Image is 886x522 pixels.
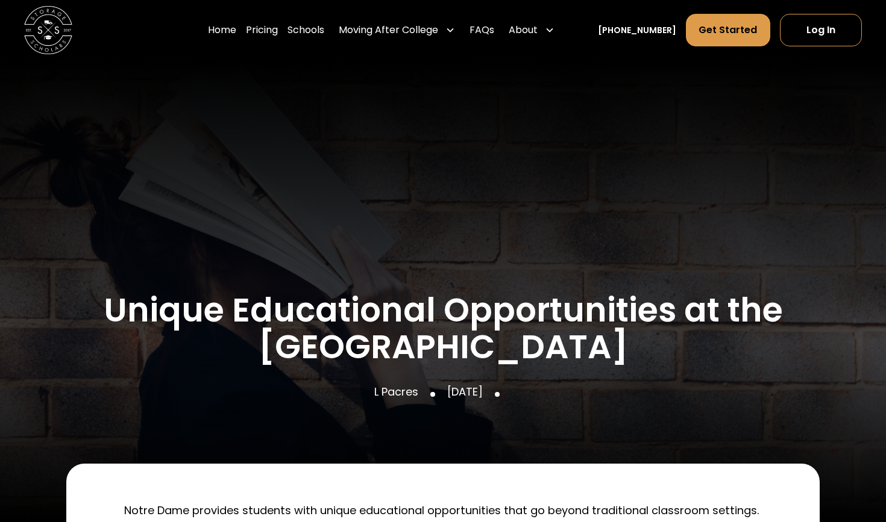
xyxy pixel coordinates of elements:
a: Pricing [246,13,278,47]
a: Log In [780,14,862,46]
img: Storage Scholars main logo [24,6,72,54]
a: Home [208,13,236,47]
div: Moving After College [339,23,438,37]
p: [DATE] [447,384,483,400]
a: [PHONE_NUMBER] [598,24,676,37]
div: About [504,13,559,47]
a: Schools [287,13,324,47]
a: Get Started [686,14,770,46]
p: L Pacres [374,384,418,400]
a: FAQs [470,13,494,47]
div: About [509,23,538,37]
div: Moving After College [334,13,460,47]
h1: Unique Educational Opportunities at the [GEOGRAPHIC_DATA] [24,292,862,365]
